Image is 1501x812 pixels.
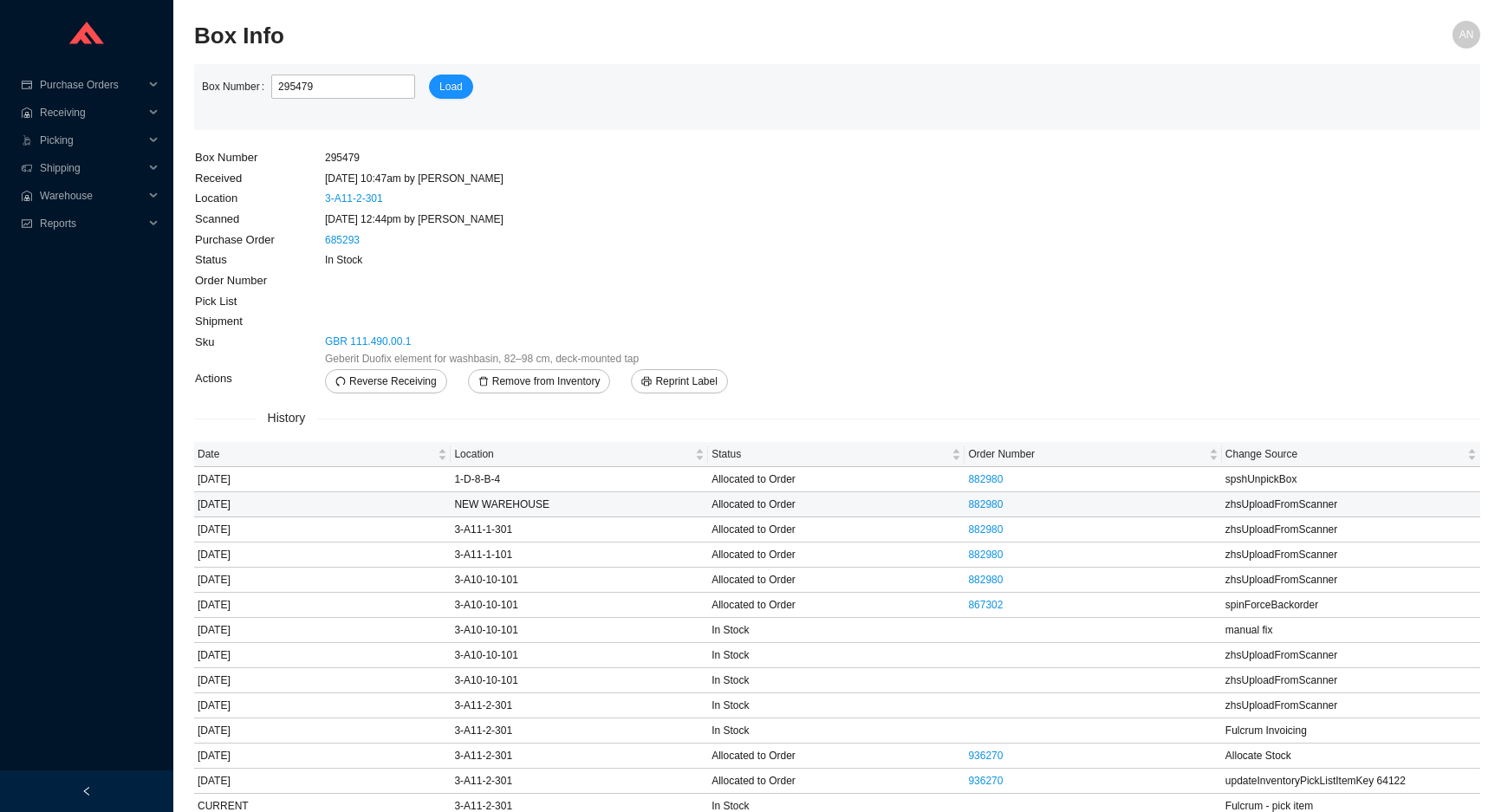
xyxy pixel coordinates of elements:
[968,523,1003,536] a: 882980
[1222,593,1480,618] td: spinForceBackorder
[81,786,92,796] span: left
[451,643,708,668] td: 3-A10-10-101
[451,693,708,718] td: 3-A11-2-301
[451,618,708,643] td: 3-A10-10-101
[194,744,451,769] td: [DATE]
[198,445,434,463] span: Date
[468,369,611,393] button: deleteRemove from Inventory
[968,599,1003,611] a: 867302
[451,492,708,517] td: NEW WAREHOUSE
[194,230,324,250] td: Purchase Order
[429,75,473,99] button: Load
[194,209,324,230] td: Scanned
[451,769,708,794] td: 3-A11-2-301
[968,549,1003,561] a: 882980
[202,75,271,99] label: Box Number
[194,270,324,291] td: Order Number
[194,147,324,168] td: Box Number
[40,127,144,154] span: Picking
[194,568,451,593] td: [DATE]
[708,593,965,618] td: Allocated to Order
[968,445,1205,463] span: Order Number
[968,498,1003,510] a: 882980
[451,442,708,467] th: Location sortable
[1222,744,1480,769] td: Allocate Stock
[708,718,965,744] td: In Stock
[325,369,447,393] button: undoReverse Receiving
[194,467,451,492] td: [DATE]
[708,643,965,668] td: In Stock
[708,744,965,769] td: Allocated to Order
[965,442,1221,467] th: Order Number sortable
[194,250,324,270] td: Status
[1222,643,1480,668] td: zhsUploadFromScanner
[349,373,437,390] span: Reverse Receiving
[40,182,144,210] span: Warehouse
[968,775,1003,787] a: 936270
[194,21,1159,51] h2: Box Info
[325,350,639,367] span: Geberit Duofix element for washbasin, 82–98 cm, deck-mounted tap
[40,99,144,127] span: Receiving
[40,154,144,182] span: Shipping
[256,408,318,428] span: History
[325,192,383,205] a: 3-A11-2-301
[194,643,451,668] td: [DATE]
[325,333,411,350] a: GBR 111.490.00.1
[451,517,708,542] td: 3-A11-1-301
[1222,467,1480,492] td: spshUnpickBox
[492,373,601,390] span: Remove from Inventory
[712,445,948,463] span: Status
[194,668,451,693] td: [DATE]
[1222,693,1480,718] td: zhsUploadFromScanner
[1222,442,1480,467] th: Change Source sortable
[194,618,451,643] td: [DATE]
[478,376,489,388] span: delete
[708,492,965,517] td: Allocated to Order
[194,542,451,568] td: [DATE]
[708,542,965,568] td: Allocated to Order
[631,369,727,393] button: printerReprint Label
[451,467,708,492] td: 1-D-8-B-4
[708,693,965,718] td: In Stock
[194,311,324,332] td: Shipment
[194,517,451,542] td: [DATE]
[1222,769,1480,794] td: updateInventoryPickListItemKey 64122
[324,209,750,230] td: [DATE] 12:44pm by [PERSON_NAME]
[641,376,652,388] span: printer
[194,693,451,718] td: [DATE]
[451,718,708,744] td: 3-A11-2-301
[708,568,965,593] td: Allocated to Order
[21,80,33,90] span: credit-card
[194,188,324,209] td: Location
[708,467,965,492] td: Allocated to Order
[968,473,1003,485] a: 882980
[325,234,360,246] a: 685293
[708,517,965,542] td: Allocated to Order
[324,250,750,270] td: In Stock
[194,291,324,312] td: Pick List
[324,147,750,168] td: 295479
[194,368,324,394] td: Actions
[708,769,965,794] td: Allocated to Order
[40,71,144,99] span: Purchase Orders
[454,445,692,463] span: Location
[194,332,324,368] td: Sku
[708,668,965,693] td: In Stock
[451,744,708,769] td: 3-A11-2-301
[1459,21,1474,49] span: AN
[451,668,708,693] td: 3-A10-10-101
[1222,517,1480,542] td: zhsUploadFromScanner
[1222,568,1480,593] td: zhsUploadFromScanner
[194,492,451,517] td: [DATE]
[1222,542,1480,568] td: zhsUploadFromScanner
[968,750,1003,762] a: 936270
[40,210,144,237] span: Reports
[1222,668,1480,693] td: zhsUploadFromScanner
[708,442,965,467] th: Status sortable
[194,593,451,618] td: [DATE]
[451,568,708,593] td: 3-A10-10-101
[194,769,451,794] td: [DATE]
[194,718,451,744] td: [DATE]
[1222,718,1480,744] td: Fulcrum Invoicing
[194,442,451,467] th: Date sortable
